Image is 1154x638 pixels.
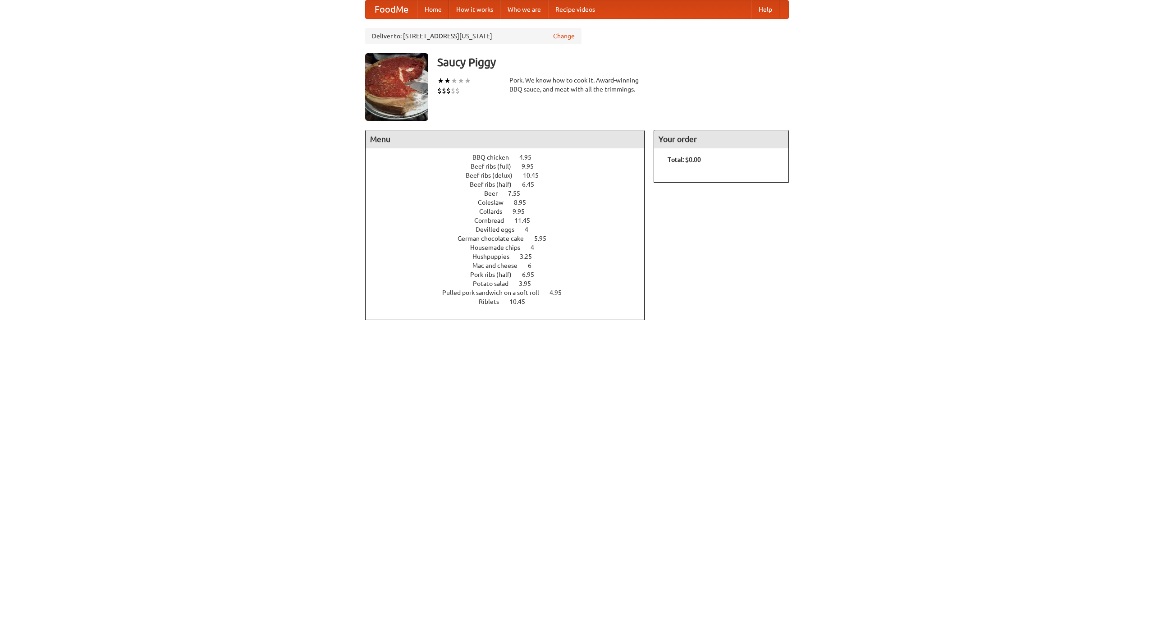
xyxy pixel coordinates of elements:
span: Housemade chips [470,244,529,251]
span: 9.95 [513,208,534,215]
li: ★ [458,76,464,86]
span: Collards [479,208,511,215]
span: 4.95 [519,154,540,161]
span: 10.45 [523,172,548,179]
span: 6.95 [522,271,543,278]
span: Pork ribs (half) [470,271,521,278]
img: angular.jpg [365,53,428,121]
a: Pulled pork sandwich on a soft roll 4.95 [442,289,578,296]
a: Home [417,0,449,18]
li: $ [446,86,451,96]
span: Beef ribs (half) [470,181,521,188]
a: Pork ribs (half) 6.95 [470,271,551,278]
span: 4 [531,244,543,251]
a: FoodMe [366,0,417,18]
span: 7.55 [508,190,529,197]
a: Recipe videos [548,0,602,18]
a: Help [751,0,779,18]
a: Mac and cheese 6 [472,262,548,269]
h3: Saucy Piggy [437,53,789,71]
li: $ [455,86,460,96]
li: $ [442,86,446,96]
span: 8.95 [514,199,535,206]
span: Beer [484,190,507,197]
span: 9.95 [522,163,543,170]
span: Beef ribs (delux) [466,172,522,179]
a: How it works [449,0,500,18]
span: 6 [528,262,540,269]
span: Riblets [479,298,508,305]
h4: Your order [654,130,788,148]
a: Riblets 10.45 [479,298,542,305]
h4: Menu [366,130,644,148]
a: Who we are [500,0,548,18]
span: 4.95 [550,289,571,296]
a: Hushpuppies 3.25 [472,253,549,260]
span: Devilled eggs [476,226,523,233]
a: Beef ribs (delux) 10.45 [466,172,555,179]
a: Beef ribs (half) 6.45 [470,181,551,188]
li: ★ [437,76,444,86]
span: 3.25 [520,253,541,260]
a: Cornbread 11.45 [474,217,547,224]
span: Beef ribs (full) [471,163,520,170]
a: German chocolate cake 5.95 [458,235,563,242]
a: Devilled eggs 4 [476,226,545,233]
a: Change [553,32,575,41]
a: Collards 9.95 [479,208,541,215]
li: ★ [444,76,451,86]
span: Hushpuppies [472,253,518,260]
a: Coleslaw 8.95 [478,199,543,206]
a: Potato salad 3.95 [473,280,548,287]
a: BBQ chicken 4.95 [472,154,548,161]
span: German chocolate cake [458,235,533,242]
div: Pork. We know how to cook it. Award-winning BBQ sauce, and meat with all the trimmings. [509,76,645,94]
li: $ [437,86,442,96]
span: Coleslaw [478,199,513,206]
li: ★ [451,76,458,86]
span: 11.45 [514,217,539,224]
span: Potato salad [473,280,517,287]
li: ★ [464,76,471,86]
span: Mac and cheese [472,262,527,269]
div: Deliver to: [STREET_ADDRESS][US_STATE] [365,28,582,44]
span: BBQ chicken [472,154,518,161]
a: Beef ribs (full) 9.95 [471,163,550,170]
span: Cornbread [474,217,513,224]
li: $ [451,86,455,96]
span: 4 [525,226,537,233]
span: 6.45 [522,181,543,188]
span: 3.95 [519,280,540,287]
span: Pulled pork sandwich on a soft roll [442,289,548,296]
span: 5.95 [534,235,555,242]
a: Housemade chips 4 [470,244,551,251]
b: Total: $0.00 [668,156,701,163]
a: Beer 7.55 [484,190,537,197]
span: 10.45 [509,298,534,305]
